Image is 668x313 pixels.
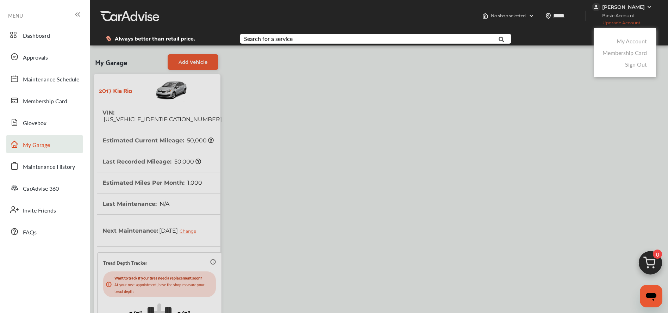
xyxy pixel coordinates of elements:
span: FAQs [23,228,37,237]
span: MENU [8,13,23,18]
span: Invite Friends [23,206,56,215]
iframe: Button to launch messaging window [640,285,662,307]
a: My Garage [6,135,83,153]
img: cart_icon.3d0951e8.svg [633,248,667,282]
a: Maintenance Schedule [6,69,83,88]
a: Dashboard [6,26,83,44]
div: Search for a service [244,36,293,42]
span: CarAdvise 360 [23,184,59,194]
a: Membership Card [6,91,83,110]
a: Glovebox [6,113,83,131]
a: CarAdvise 360 [6,179,83,197]
a: FAQs [6,222,83,241]
span: Dashboard [23,31,50,41]
span: Membership Card [23,97,67,106]
span: Maintenance Schedule [23,75,79,84]
span: Glovebox [23,119,46,128]
a: My Account [617,37,647,45]
a: Approvals [6,48,83,66]
span: Approvals [23,53,48,62]
span: 0 [653,250,662,259]
a: Invite Friends [6,201,83,219]
a: Membership Card [603,49,647,57]
img: dollor_label_vector.a70140d1.svg [106,36,111,42]
span: My Garage [23,141,50,150]
span: Maintenance History [23,162,75,172]
a: Maintenance History [6,157,83,175]
span: Always better than retail price. [115,36,195,41]
a: Sign Out [625,60,647,68]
